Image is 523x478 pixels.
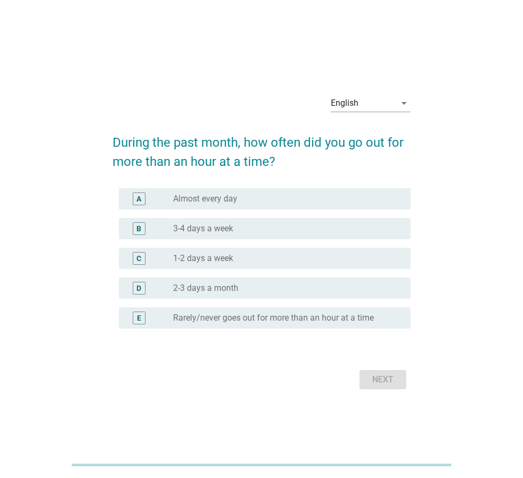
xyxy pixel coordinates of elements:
label: 1-2 days a week [173,253,233,264]
label: Almost every day [173,194,237,204]
div: D [136,282,141,293]
label: 3-4 days a week [173,223,233,234]
label: 2-3 days a month [173,283,238,293]
div: E [137,312,141,323]
h2: During the past month, how often did you go out for more than an hour at a time? [113,122,410,171]
label: Rarely/never goes out for more than an hour at a time [173,313,374,323]
i: arrow_drop_down [398,97,410,110]
div: C [136,253,141,264]
div: A [136,193,141,204]
div: B [136,223,141,234]
div: English [331,98,358,108]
